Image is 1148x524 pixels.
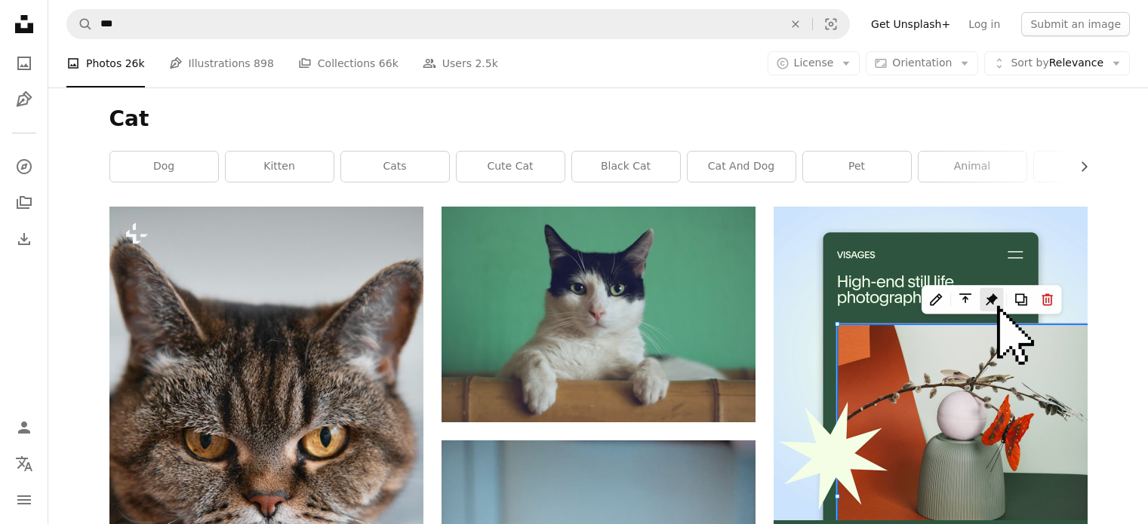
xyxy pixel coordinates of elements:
h1: Cat [109,106,1088,133]
button: Visual search [813,10,849,38]
a: black and white cat lying on brown bamboo chair inside room [442,308,756,321]
a: cats [341,152,449,182]
span: 66k [379,55,399,72]
a: animal [919,152,1026,182]
span: License [794,57,834,69]
a: Collections [9,188,39,218]
a: Log in / Sign up [9,412,39,443]
button: Clear [779,10,812,38]
a: Users 2.5k [423,39,498,87]
a: Get Unsplash+ [862,12,959,36]
span: Sort by [1011,57,1048,69]
a: cat and dog [688,152,796,182]
button: Menu [9,485,39,515]
a: Download History [9,224,39,254]
button: Submit an image [1021,12,1130,36]
a: car [1034,152,1142,182]
button: Language [9,449,39,479]
a: cute cat [457,152,565,182]
a: Illustrations 898 [169,39,274,87]
span: Orientation [892,57,952,69]
span: Relevance [1011,56,1103,71]
button: Search Unsplash [67,10,93,38]
span: 898 [254,55,274,72]
button: Orientation [866,51,978,75]
a: black cat [572,152,680,182]
button: Sort byRelevance [984,51,1130,75]
span: 2.5k [475,55,497,72]
a: Photos [9,48,39,78]
form: Find visuals sitewide [66,9,850,39]
img: black and white cat lying on brown bamboo chair inside room [442,207,756,422]
button: scroll list to the right [1070,152,1088,182]
a: a close up of a cat on a bed [109,434,423,448]
a: dog [110,152,218,182]
a: pet [803,152,911,182]
a: kitten [226,152,334,182]
a: Collections 66k [298,39,399,87]
a: Log in [959,12,1009,36]
img: file-1723602894256-972c108553a7image [774,207,1088,520]
a: Explore [9,152,39,182]
button: License [768,51,860,75]
a: Illustrations [9,84,39,115]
